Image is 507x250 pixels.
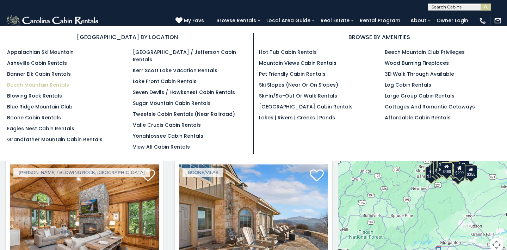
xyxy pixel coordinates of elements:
a: Rental Program [356,15,404,26]
a: Beech Mountain Rentals [7,81,69,88]
a: Hot Tub Cabin Rentals [259,49,317,56]
a: Blue Ridge Mountain Club [7,103,73,110]
div: $225 [437,160,449,174]
a: Browse Rentals [213,15,260,26]
a: Affordable Cabin Rentals [385,114,451,121]
div: $325 [431,163,443,176]
a: Yonahlossee Cabin Rentals [133,132,203,139]
a: Log Cabin Rentals [385,81,431,88]
a: Wood Burning Fireplaces [385,60,449,67]
img: mail-regular-white.png [494,17,502,25]
a: Blowing Rock Rentals [7,92,62,99]
a: Ski-in/Ski-Out or Walk Rentals [259,92,337,99]
div: $375 [426,167,438,180]
a: Appalachian Ski Mountain [7,49,74,56]
a: Large Group Cabin Rentals [385,92,455,99]
a: Kerr Scott Lake Vacation Rentals [133,67,217,74]
a: Real Estate [317,15,353,26]
a: [GEOGRAPHIC_DATA] Cabin Rentals [259,103,353,110]
a: View All Cabin Rentals [133,143,190,150]
div: $299 [453,164,465,177]
a: Owner Login [433,15,472,26]
a: Mountain Views Cabin Rentals [259,60,336,67]
div: $480 [441,162,453,176]
a: Beech Mountain Club Privileges [385,49,465,56]
a: [PERSON_NAME] / Blowing Rock, [GEOGRAPHIC_DATA] [13,168,150,177]
a: About [407,15,430,26]
a: Add to favorites [310,169,324,183]
a: Boone/Vilas [183,168,223,177]
a: Eagles Nest Cabin Rentals [7,125,74,132]
h3: BROWSE BY AMENITIES [259,33,500,42]
div: $395 [433,162,445,175]
span: My Favs [184,17,204,24]
a: Grandfather Mountain Cabin Rentals [7,136,103,143]
a: Valle Crucis Cabin Rentals [133,121,201,129]
a: Asheville Cabin Rentals [7,60,67,67]
a: Lakes | Rivers | Creeks | Ponds [259,114,335,121]
a: [GEOGRAPHIC_DATA] / Jefferson Cabin Rentals [133,49,236,63]
a: Sugar Mountain Cabin Rentals [133,100,211,107]
a: Cottages and Romantic Getaways [385,103,475,110]
a: Pet Friendly Cabin Rentals [259,70,326,77]
div: $349 [437,155,449,168]
a: Banner Elk Cabin Rentals [7,70,71,77]
a: Ski Slopes (Near or On Slopes) [259,81,338,88]
img: White-1-2.png [5,14,100,28]
a: Local Area Guide [263,15,314,26]
a: Seven Devils / Hawksnest Cabin Rentals [133,89,235,96]
div: $355 [465,165,477,179]
a: Lake Front Cabin Rentals [133,78,197,85]
a: Boone Cabin Rentals [7,114,61,121]
img: phone-regular-white.png [479,17,487,25]
h3: [GEOGRAPHIC_DATA] BY LOCATION [7,33,248,42]
a: 3D Walk Through Available [385,70,454,77]
a: My Favs [175,17,206,25]
a: Tweetsie Cabin Rentals (Near Railroad) [133,111,235,118]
